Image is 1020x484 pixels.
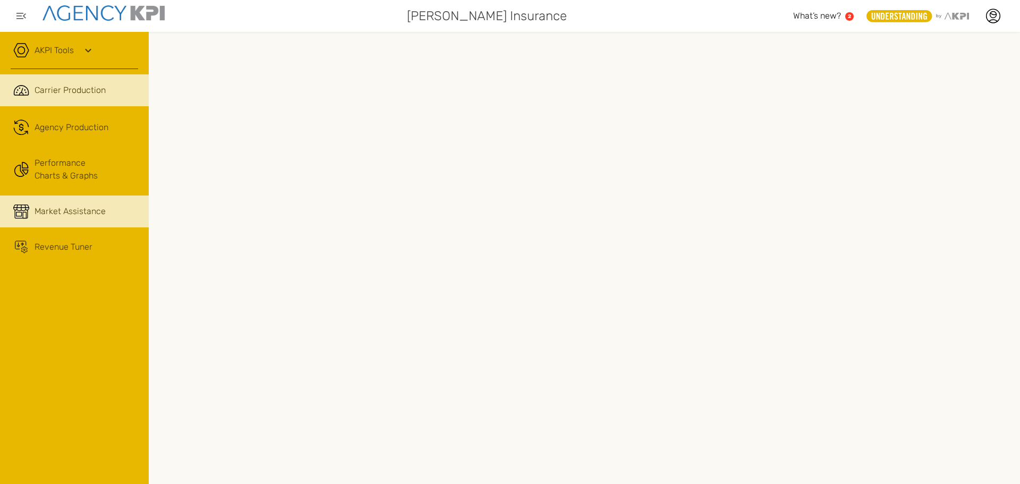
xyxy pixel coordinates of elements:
[35,121,108,134] span: Agency Production
[848,13,851,19] text: 2
[42,5,165,21] img: agencykpi-logo-550x69-2d9e3fa8.png
[35,84,106,97] span: Carrier Production
[407,6,567,26] span: [PERSON_NAME] Insurance
[35,44,74,57] a: AKPI Tools
[793,11,841,21] span: What’s new?
[845,12,854,21] a: 2
[35,241,92,253] span: Revenue Tuner
[35,205,106,218] span: Market Assistance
